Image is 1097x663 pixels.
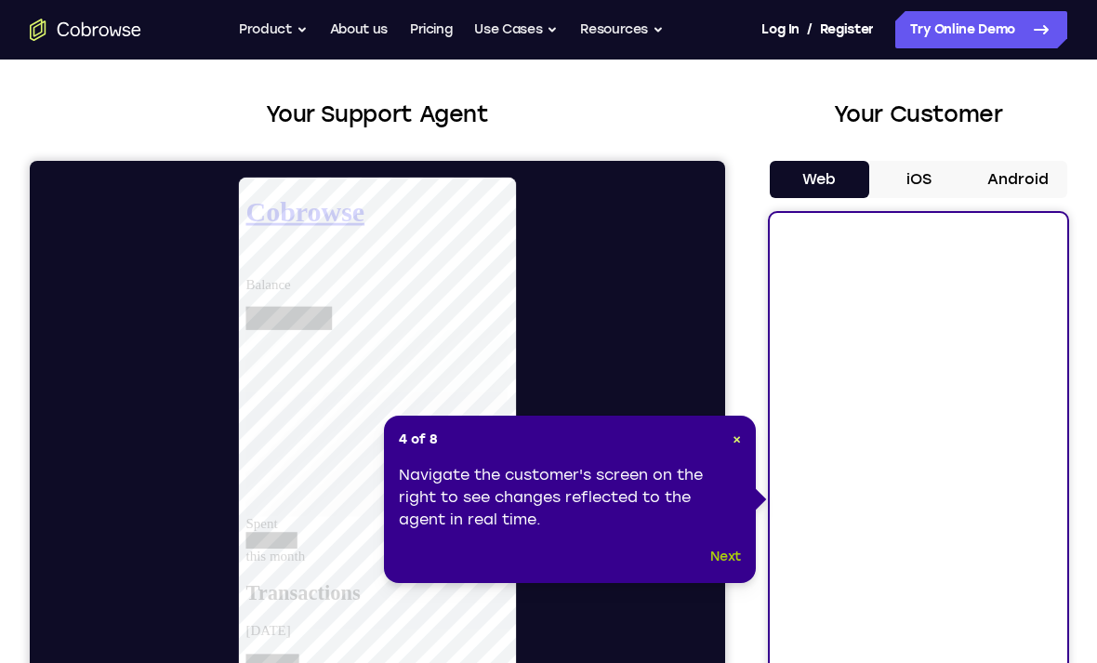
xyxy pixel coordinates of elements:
button: iOS [869,161,969,198]
button: Device info [643,569,681,606]
button: End session [444,567,504,608]
h2: Your Customer [770,98,1067,131]
a: Try Online Demo [895,11,1067,48]
button: Resources [580,11,664,48]
button: Disappearing ink [275,567,316,608]
h2: Your Support Agent [30,98,725,131]
button: Android [968,161,1067,198]
span: 4 of 8 [399,431,438,449]
a: About us [330,11,388,48]
button: Web [770,161,869,198]
a: Register [820,11,874,48]
div: Navigate the customer's screen on the right to see changes reflected to the agent in real time. [399,464,741,531]
button: Annotations color [240,567,281,608]
button: Drawing tools menu [311,567,340,608]
span: × [733,431,741,447]
a: Log In [761,11,799,48]
a: Go to the home page [30,19,141,41]
button: Next [710,546,741,568]
button: Use Cases [474,11,558,48]
button: Close Tour [733,431,741,449]
a: Popout [606,569,643,606]
a: Pricing [410,11,453,48]
button: Laser pointer [192,567,232,608]
button: Product [239,11,308,48]
button: Remote control [348,567,389,608]
button: Full device [396,567,437,608]
span: / [807,19,813,41]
